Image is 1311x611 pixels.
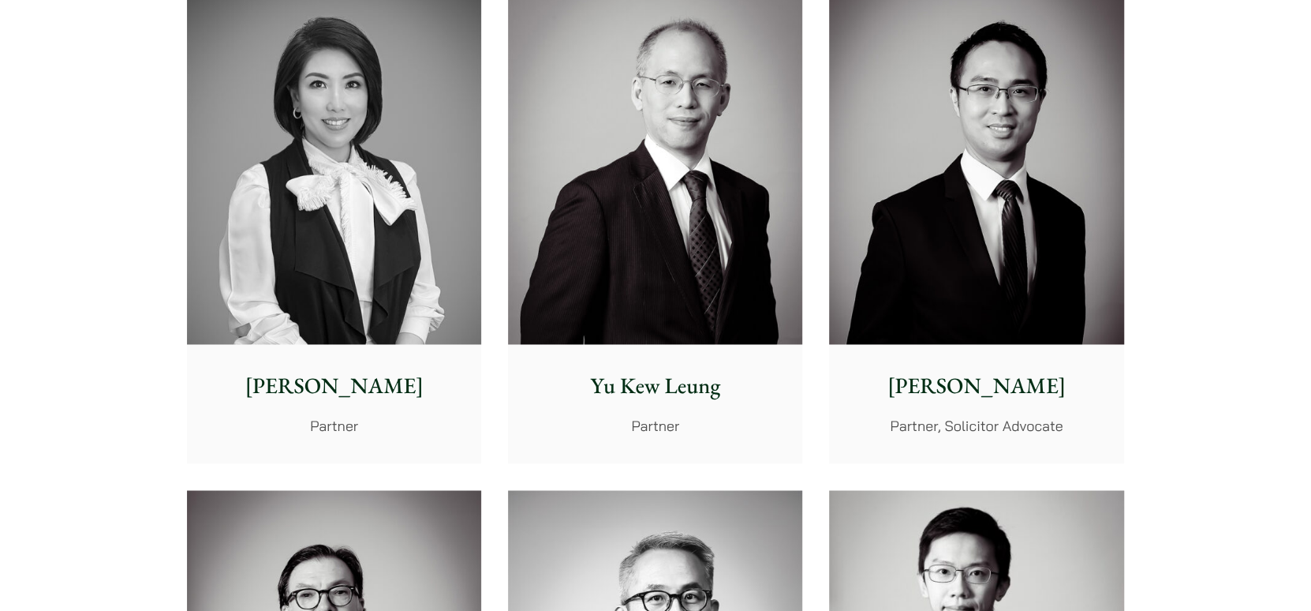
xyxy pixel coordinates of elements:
[521,415,790,437] p: Partner
[842,369,1111,403] p: [PERSON_NAME]
[200,415,469,437] p: Partner
[200,369,469,403] p: [PERSON_NAME]
[842,415,1111,437] p: Partner, Solicitor Advocate
[521,369,790,403] p: Yu Kew Leung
